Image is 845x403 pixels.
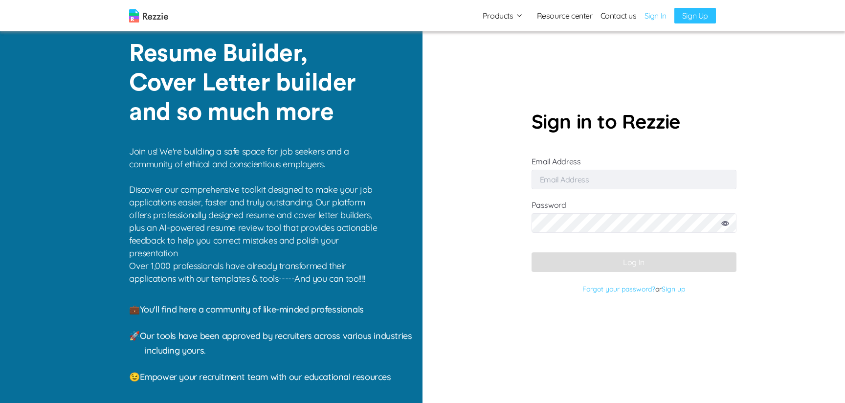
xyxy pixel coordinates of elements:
[674,8,716,23] a: Sign Up
[129,330,412,356] span: 🚀 Our tools have been approved by recruiters across various industries including yours.
[129,9,168,22] img: logo
[662,285,685,293] a: Sign up
[129,371,391,382] span: 😉 Empower your recruitment team with our educational resources
[532,107,736,136] p: Sign in to Rezzie
[483,10,523,22] button: Products
[129,39,373,127] p: Resume Builder, Cover Letter builder and so much more
[532,282,736,296] p: or
[532,252,736,272] button: Log In
[600,10,637,22] a: Contact us
[532,170,736,189] input: Email Address
[532,157,736,184] label: Email Address
[532,200,736,243] label: Password
[582,285,655,293] a: Forgot your password?
[129,145,384,260] p: Join us! We're building a safe space for job seekers and a community of ethical and conscientious...
[129,304,364,315] span: 💼 You'll find here a community of like-minded professionals
[645,10,667,22] a: Sign In
[537,10,593,22] a: Resource center
[129,260,384,285] p: Over 1,000 professionals have already transformed their applications with our templates & tools--...
[532,213,736,233] input: Password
